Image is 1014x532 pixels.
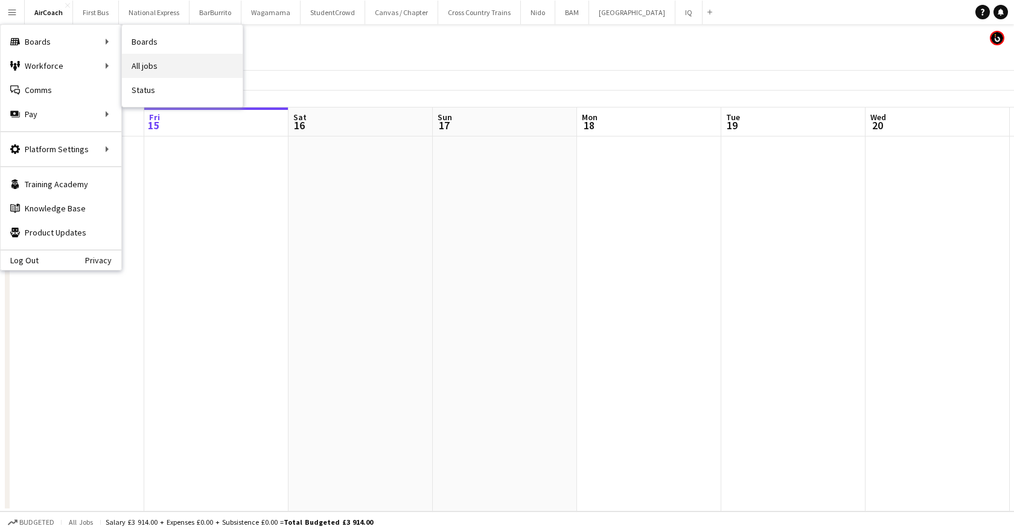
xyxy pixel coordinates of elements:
[122,78,243,102] a: Status
[724,118,740,132] span: 19
[25,1,73,24] button: AirCoach
[122,54,243,78] a: All jobs
[1,102,121,126] div: Pay
[870,112,886,123] span: Wed
[122,30,243,54] a: Boards
[869,118,886,132] span: 20
[85,255,121,265] a: Privacy
[292,118,307,132] span: 16
[589,1,675,24] button: [GEOGRAPHIC_DATA]
[284,518,373,527] span: Total Budgeted £3 914.00
[438,112,452,123] span: Sun
[73,1,119,24] button: First Bus
[1,220,121,245] a: Product Updates
[66,518,95,527] span: All jobs
[580,118,598,132] span: 18
[726,112,740,123] span: Tue
[555,1,589,24] button: BAM
[147,118,160,132] span: 15
[293,112,307,123] span: Sat
[1,78,121,102] a: Comms
[521,1,555,24] button: Nido
[1,30,121,54] div: Boards
[1,255,39,265] a: Log Out
[365,1,438,24] button: Canvas / Chapter
[6,516,56,529] button: Budgeted
[1,196,121,220] a: Knowledge Base
[241,1,301,24] button: Wagamama
[1,172,121,196] a: Training Academy
[1,137,121,161] div: Platform Settings
[119,1,190,24] button: National Express
[301,1,365,24] button: StudentCrowd
[990,31,1004,45] app-user-avatar: Tim Bodenham
[1,54,121,78] div: Workforce
[675,1,703,24] button: IQ
[19,518,54,527] span: Budgeted
[106,518,373,527] div: Salary £3 914.00 + Expenses £0.00 + Subsistence £0.00 =
[582,112,598,123] span: Mon
[149,112,160,123] span: Fri
[436,118,452,132] span: 17
[438,1,521,24] button: Cross Country Trains
[190,1,241,24] button: BarBurrito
